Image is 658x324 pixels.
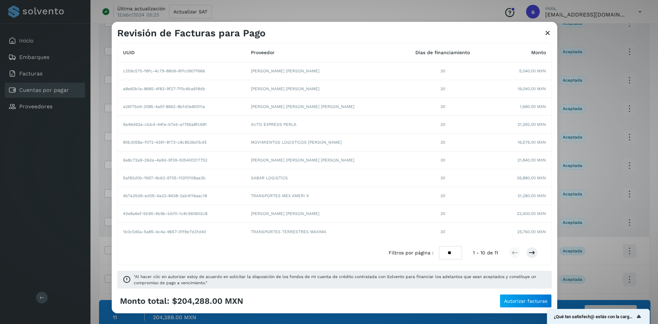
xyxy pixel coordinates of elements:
span: 21,392.00 MXN [517,121,546,128]
td: [PERSON_NAME] [PERSON_NAME] [245,205,399,223]
td: 30 [399,98,487,116]
span: Filtros por página : [389,249,434,256]
td: 5af82d0b-f697-4b63-9705-102f0108aa3b [118,169,245,187]
td: 30 [399,169,487,187]
td: [PERSON_NAME] [PERSON_NAME] [245,80,399,98]
td: TRANSPORTES TERRESTRES MAXIMA [245,223,399,241]
td: 4b7a35d6-ed05-4a33-8438-2ab4116aac18 [118,187,245,205]
span: Proveedor [251,50,275,55]
td: a26f75e9-3085-4a5f-8662-8bfd0e80011a [118,98,245,116]
td: 30 [399,134,487,152]
td: c259c575-f8fc-4c79-88d6-81fc0907f666 [118,62,245,80]
td: 30 [399,152,487,169]
td: 1b0c545a-5a85-4c4a-9657-01f9e7d31d40 [118,223,245,241]
span: 26,880.00 MXN [517,175,546,181]
button: Mostrar encuesta - ¿Qué tan satisfech@ estás con la carga de tus facturas? [554,312,643,321]
span: 16,576.00 MXN [517,139,546,145]
span: 1 - 10 de 11 [473,249,498,256]
span: 21,280.00 MXN [517,193,546,199]
td: MOVIMIENTOS LOGISTICOS [PERSON_NAME] [245,134,399,152]
td: AUTO EXPRESS PERLA [245,116,399,134]
span: ¿Qué tan satisfech@ estás con la carga de tus facturas? [554,314,635,319]
h3: Revisión de Facturas para Pago [117,27,266,39]
td: 6a8c72a9-26da-4a9d-9f39-505400217752 [118,152,245,169]
span: Autorizar facturas [504,299,547,303]
td: 30 [399,223,487,241]
td: SABAR LOGISTICS [245,169,399,187]
span: 25,760.00 MXN [517,229,546,235]
td: [PERSON_NAME] [PERSON_NAME] [PERSON_NAME] [245,152,399,169]
td: 30 [399,116,487,134]
td: 9a46d62a-cbbd-44fa-b7e5-a1765a8fc691 [118,116,245,134]
span: $204,288.00 MXN [172,296,243,306]
td: [PERSON_NAME] [PERSON_NAME] [PERSON_NAME] [245,98,399,116]
td: 30 [399,80,487,98]
button: Autorizar facturas [500,294,552,308]
span: 5,040.00 MXN [519,68,546,74]
td: TRANSPORTES MEX AMERI K [245,187,399,205]
td: 80b3058a-f072-4391-8173-c8c8536d1bd5 [118,134,245,152]
span: 21,840.00 MXN [517,157,546,163]
span: UUID [123,50,135,55]
span: Días de financiamiento [415,50,470,55]
span: 19,040.00 MXN [517,86,546,92]
span: Monto total: [120,296,169,306]
span: "Al hacer clic en autorizar estoy de acuerdo en solicitar la disposición de los fondos de mi cuen... [134,274,546,286]
td: a8e83b1a-8685-4f83-9f27-7f0c6ba618db [118,80,245,98]
td: [PERSON_NAME] [PERSON_NAME] [245,62,399,80]
span: 1,680.00 MXN [520,104,546,110]
td: 30 [399,62,487,80]
span: Monto [531,50,546,55]
td: 43e8a6ef-5b90-4b9b-bbf0-1c8c560602c8 [118,205,245,223]
span: 22,400.00 MXN [517,211,546,217]
td: 30 [399,187,487,205]
td: 30 [399,205,487,223]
